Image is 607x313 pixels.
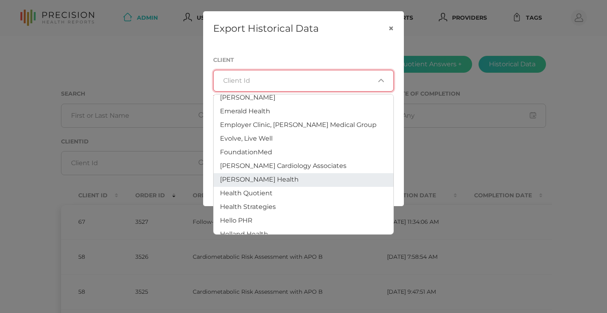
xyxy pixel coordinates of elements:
div: Search for option [213,70,394,92]
div: The Client field is required. [213,93,394,102]
label: Client [213,57,234,63]
span: Emerald Health [220,107,270,115]
span: FoundationMed [220,148,272,156]
span: Health Strategies [220,203,276,211]
input: Search for option [223,77,375,85]
span: Hello PHR [220,217,253,224]
span: Evolve, Live Well [220,135,273,142]
span: [PERSON_NAME] [220,94,275,101]
span: [PERSON_NAME] Health [220,176,299,183]
span: Employer Clinic, [PERSON_NAME] Medical Group [220,121,377,129]
button: Close [379,12,403,45]
span: Health Quotient [220,189,273,197]
h5: Export Historical Data [213,21,319,36]
span: [PERSON_NAME] Cardiology Associates [220,162,346,170]
span: Holland Health [220,230,268,238]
